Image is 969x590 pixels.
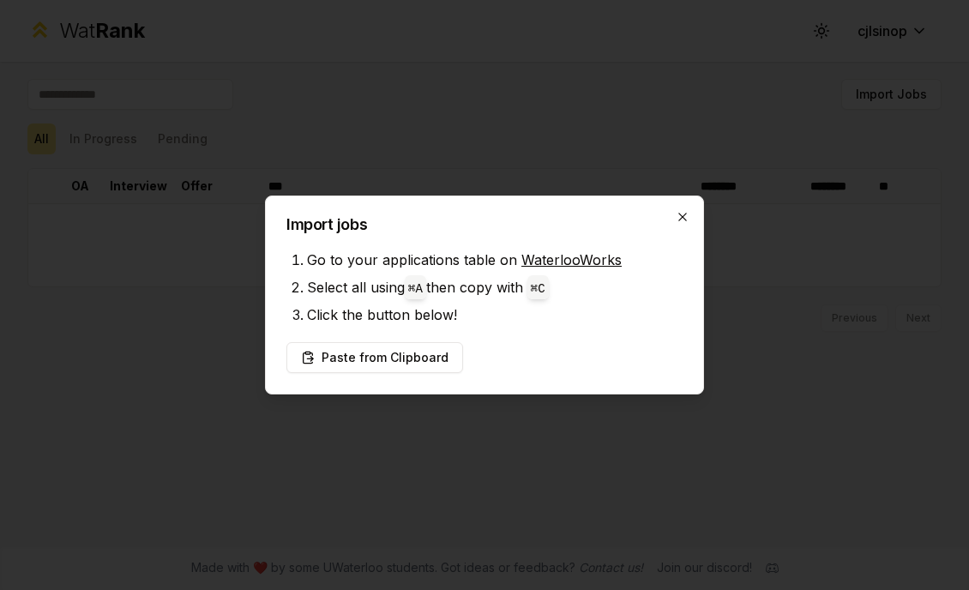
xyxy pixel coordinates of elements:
li: Select all using then copy with [307,274,683,301]
li: Click the button below! [307,301,683,328]
li: Go to your applications table on [307,246,683,274]
h2: Import jobs [286,217,683,232]
code: ⌘ C [531,282,545,296]
button: Paste from Clipboard [286,342,463,373]
code: ⌘ A [408,282,423,296]
a: WaterlooWorks [521,251,622,268]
